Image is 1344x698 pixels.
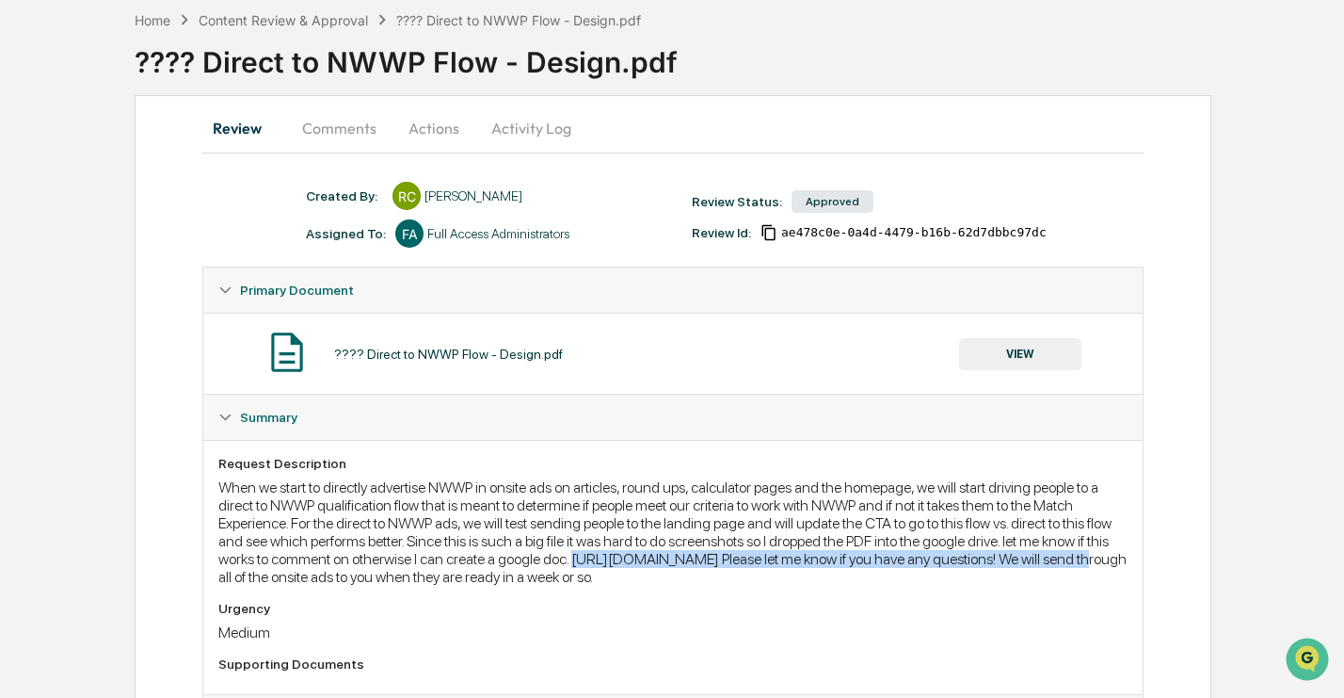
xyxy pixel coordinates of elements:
div: Content Review & Approval [199,12,368,28]
div: Review Id: [692,225,751,240]
iframe: Open customer support [1284,636,1335,687]
div: Medium [218,624,1128,641]
div: Request Description [218,456,1128,471]
button: Comments [287,106,392,151]
a: 🔎Data Lookup [11,266,126,300]
div: Full Access Administrators [427,226,569,241]
a: 🗄️Attestations [129,230,241,264]
div: 🖐️ [19,239,34,254]
div: ???? Direct to NWWP Flow - Design.pdf [396,12,641,28]
span: Summary [240,410,297,425]
div: When we start to directly advertise NWWP in onsite ads on articles, round ups, calculator pages a... [218,479,1128,586]
div: Summary [203,395,1143,440]
div: ???? Direct to NWWP Flow - Design.pdf [334,347,563,362]
img: Document Icon [264,329,311,376]
button: Review [202,106,287,151]
button: Start new chat [320,150,343,172]
div: Summary [203,440,1143,694]
div: Home [135,12,170,28]
div: Approved [792,190,873,213]
div: Primary Document [203,313,1143,394]
button: Activity Log [476,106,586,151]
div: We're available if you need us! [64,163,238,178]
div: 🔎 [19,275,34,290]
span: Preclearance [38,237,121,256]
div: [PERSON_NAME] [424,188,522,203]
a: 🖐️Preclearance [11,230,129,264]
p: How can we help? [19,40,343,70]
span: Primary Document [240,283,354,298]
button: Actions [392,106,476,151]
div: RC [392,182,421,210]
div: Created By: ‎ ‎ [306,188,383,203]
div: Primary Document [203,268,1143,313]
span: Attestations [155,237,233,256]
div: Supporting Documents [218,657,1128,672]
button: VIEW [959,338,1081,370]
div: Assigned To: [306,226,386,241]
div: secondary tabs example [202,106,1144,151]
span: Pylon [187,319,228,333]
span: Data Lookup [38,273,119,292]
span: ae478c0e-0a4d-4479-b16b-62d7dbbc97dc [781,225,1047,240]
img: 1746055101610-c473b297-6a78-478c-a979-82029cc54cd1 [19,144,53,178]
div: 🗄️ [136,239,152,254]
div: ???? Direct to NWWP Flow - Design.pdf [135,30,1344,79]
div: Urgency [218,601,1128,616]
div: FA [395,219,424,248]
a: Powered byPylon [133,318,228,333]
div: Review Status: [692,194,782,209]
div: Start new chat [64,144,309,163]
